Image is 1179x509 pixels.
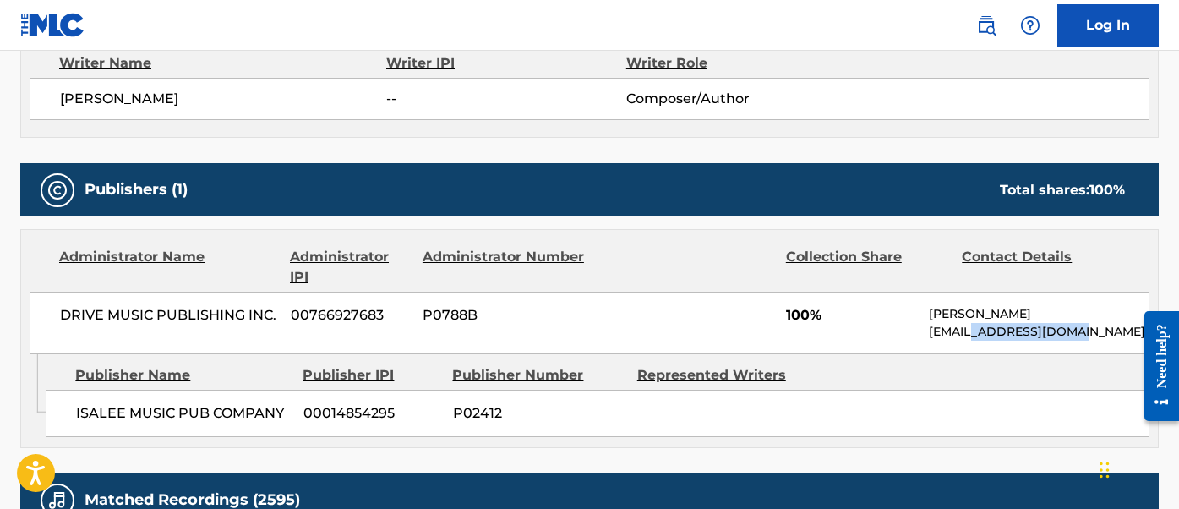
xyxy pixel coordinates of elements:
img: Publishers [47,180,68,200]
iframe: Chat Widget [1094,428,1179,509]
span: 00014854295 [303,403,440,424]
div: Administrator Name [59,247,277,287]
div: Publisher Number [452,365,624,386]
img: MLC Logo [20,13,85,37]
span: Composer/Author [626,89,844,109]
img: search [976,15,996,36]
div: Publisher Name [75,365,290,386]
div: Collection Share [786,247,950,287]
div: Total shares: [1000,180,1125,200]
div: Administrator IPI [290,247,410,287]
div: Writer Role [626,53,844,74]
span: P02412 [453,403,625,424]
p: [EMAIL_ADDRESS][DOMAIN_NAME] [929,323,1149,341]
div: Drag [1100,445,1110,495]
div: Administrator Number [423,247,587,287]
span: 00766927683 [291,305,411,326]
span: ISALEE MUSIC PUB COMPANY [76,403,291,424]
span: 100 % [1089,182,1125,198]
a: Log In [1057,4,1159,47]
div: Writer Name [59,53,386,74]
span: DRIVE MUSIC PUBLISHING INC. [60,305,278,326]
iframe: Resource Center [1132,298,1179,434]
span: P0788B [423,305,586,326]
h5: Publishers (1) [85,180,188,200]
div: Writer IPI [386,53,626,74]
p: [PERSON_NAME] [929,305,1149,323]
div: Contact Details [962,247,1126,287]
img: help [1020,15,1040,36]
span: -- [386,89,625,109]
a: Public Search [969,8,1003,42]
div: Publisher IPI [303,365,439,386]
span: [PERSON_NAME] [60,89,386,109]
span: 100% [786,305,917,326]
div: Represented Writers [637,365,809,386]
div: Help [1013,8,1047,42]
